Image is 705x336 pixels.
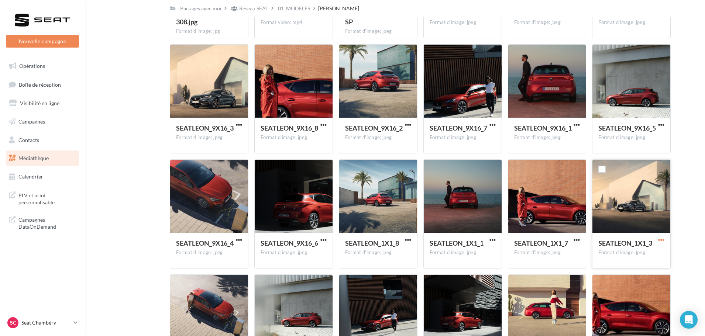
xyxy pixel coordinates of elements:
[318,5,359,12] div: [PERSON_NAME]
[514,239,568,247] span: SEATLEON_1X1_7
[345,239,399,247] span: SEATLEON_1X1_8
[514,19,580,26] div: Format d'image: jpeg
[4,132,80,148] a: Contacts
[180,5,221,12] div: Partagés avec moi
[10,319,16,326] span: SC
[18,173,43,180] span: Calendrier
[514,124,572,132] span: SEATLEON_9X16_1
[598,239,652,247] span: SEATLEON_1X1_3
[176,134,242,141] div: Format d'image: jpeg
[261,124,318,132] span: SEATLEON_9X16_8
[18,155,49,161] span: Médiathèque
[261,249,327,256] div: Format d'image: jpeg
[345,28,411,35] div: Format d'image: jpeg
[430,239,484,247] span: SEATLEON_1X1_1
[176,28,242,35] div: Format d'image: jpg
[19,63,45,69] span: Opérations
[514,249,580,256] div: Format d'image: jpeg
[18,136,39,143] span: Contacts
[430,124,487,132] span: SEATLEON_9X16_7
[4,150,80,166] a: Médiathèque
[598,124,656,132] span: SEATLEON_9X16_5
[19,81,61,87] span: Boîte de réception
[4,114,80,129] a: Campagnes
[430,134,496,141] div: Format d'image: jpeg
[4,58,80,74] a: Opérations
[261,19,327,26] div: Format video: mp4
[4,212,80,233] a: Campagnes DataOnDemand
[514,134,580,141] div: Format d'image: jpeg
[6,316,79,330] a: SC Seat Chambéry
[598,249,664,256] div: Format d'image: jpeg
[4,169,80,184] a: Calendrier
[680,311,698,329] div: Open Intercom Messenger
[6,35,79,48] button: Nouvelle campagne
[239,5,268,12] div: Réseau SEAT
[598,134,664,141] div: Format d'image: jpeg
[18,215,76,231] span: Campagnes DataOnDemand
[345,134,411,141] div: Format d'image: jpeg
[345,249,411,256] div: Format d'image: jpeg
[4,187,80,209] a: PLV et print personnalisable
[4,96,80,111] a: Visibilité en ligne
[430,249,496,256] div: Format d'image: jpeg
[598,19,664,26] div: Format d'image: jpeg
[176,239,234,247] span: SEATLEON_9X16_4
[278,5,310,12] div: 01_MODELES
[4,77,80,93] a: Boîte de réception
[261,134,327,141] div: Format d'image: jpeg
[261,239,318,247] span: SEATLEON_9X16_6
[176,249,242,256] div: Format d'image: jpeg
[176,124,234,132] span: SEATLEON_9X16_3
[430,19,496,26] div: Format d'image: jpeg
[18,190,76,206] span: PLV et print personnalisable
[21,319,70,326] p: Seat Chambéry
[18,118,45,125] span: Campagnes
[20,100,59,106] span: Visibilité en ligne
[345,124,403,132] span: SEATLEON_9X16_2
